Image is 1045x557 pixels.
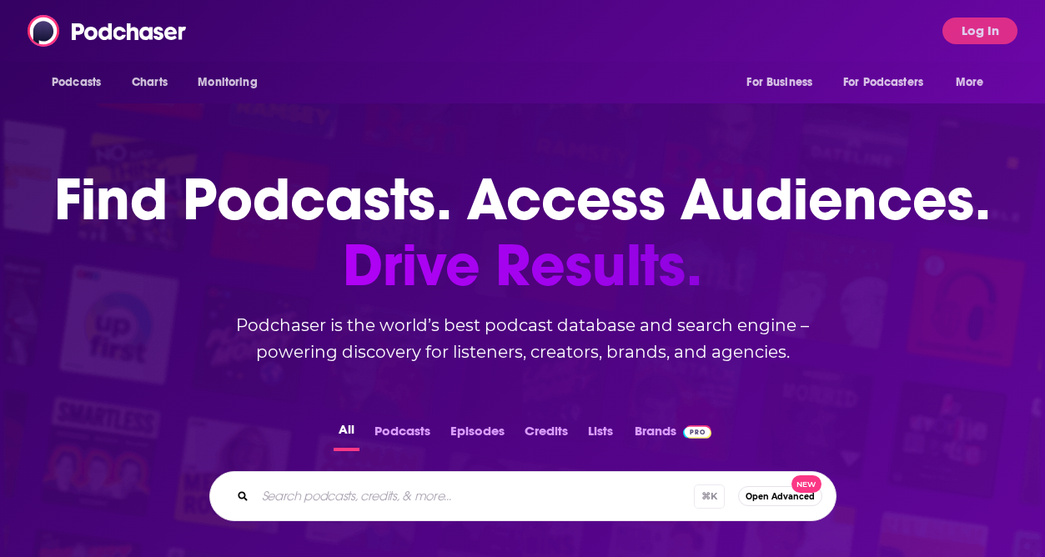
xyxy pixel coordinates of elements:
span: Drive Results. [54,233,991,299]
input: Search podcasts, credits, & more... [255,483,694,509]
button: Log In [942,18,1017,44]
a: Charts [121,67,178,98]
button: Lists [583,419,618,451]
button: open menu [832,67,947,98]
span: New [791,475,821,493]
span: Charts [132,71,168,94]
button: Podcasts [369,419,435,451]
img: Podchaser - Follow, Share and Rate Podcasts [28,15,188,47]
button: Episodes [445,419,510,451]
button: Open AdvancedNew [738,486,822,506]
span: More [956,71,984,94]
span: Open Advanced [746,492,815,501]
button: open menu [944,67,1005,98]
h2: Podchaser is the world’s best podcast database and search engine – powering discovery for listene... [189,312,857,365]
button: Credits [520,419,573,451]
a: BrandsPodchaser Pro [635,419,712,451]
button: open menu [186,67,279,98]
span: Monitoring [198,71,257,94]
span: For Podcasters [843,71,923,94]
span: For Business [746,71,812,94]
img: Podchaser Pro [683,425,712,439]
button: All [334,419,359,451]
span: ⌘ K [694,484,725,509]
span: Podcasts [52,71,101,94]
div: Search podcasts, credits, & more... [209,471,837,521]
h1: Find Podcasts. Access Audiences. [54,167,991,299]
button: open menu [40,67,123,98]
button: open menu [735,67,833,98]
